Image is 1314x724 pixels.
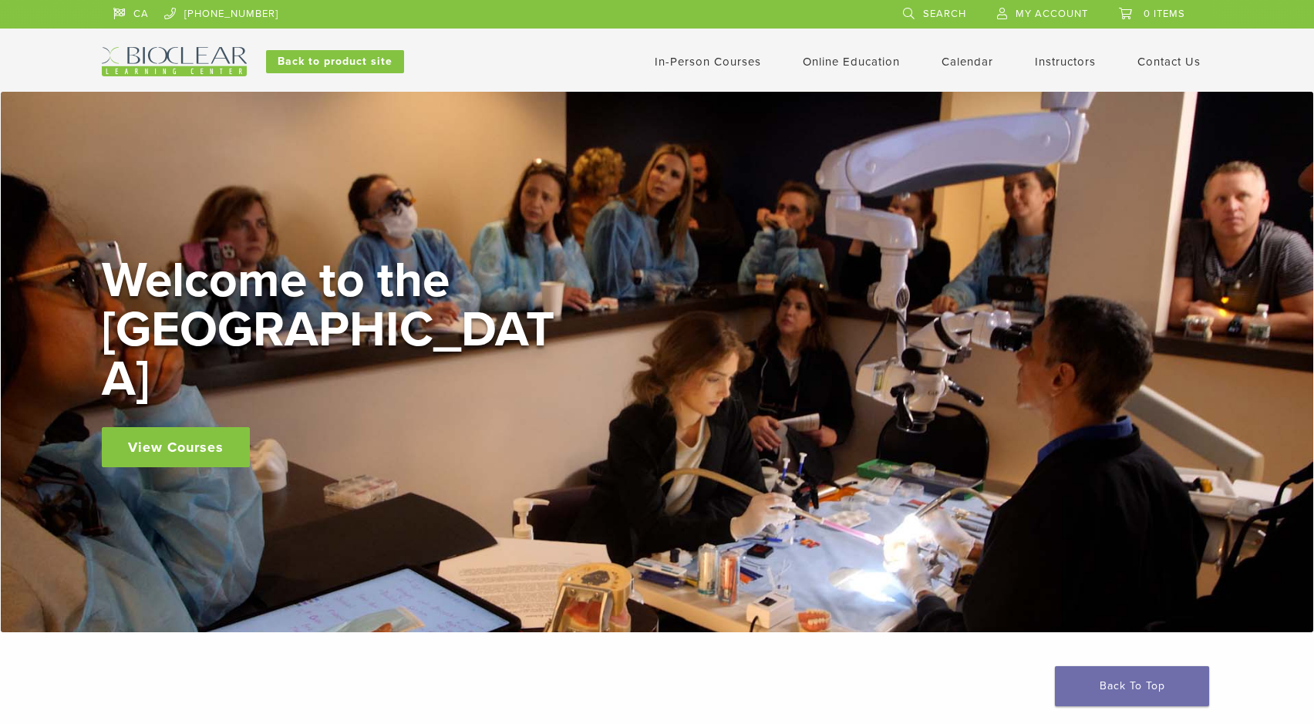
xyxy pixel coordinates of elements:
a: Calendar [942,55,993,69]
a: Back To Top [1055,666,1209,706]
a: Contact Us [1137,55,1201,69]
img: Bioclear [102,47,247,76]
a: View Courses [102,427,250,467]
span: My Account [1016,8,1088,20]
h2: Welcome to the [GEOGRAPHIC_DATA] [102,256,564,404]
a: Back to product site [266,50,404,73]
a: Online Education [803,55,900,69]
a: In-Person Courses [655,55,761,69]
a: Instructors [1035,55,1096,69]
span: 0 items [1144,8,1185,20]
span: Search [923,8,966,20]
